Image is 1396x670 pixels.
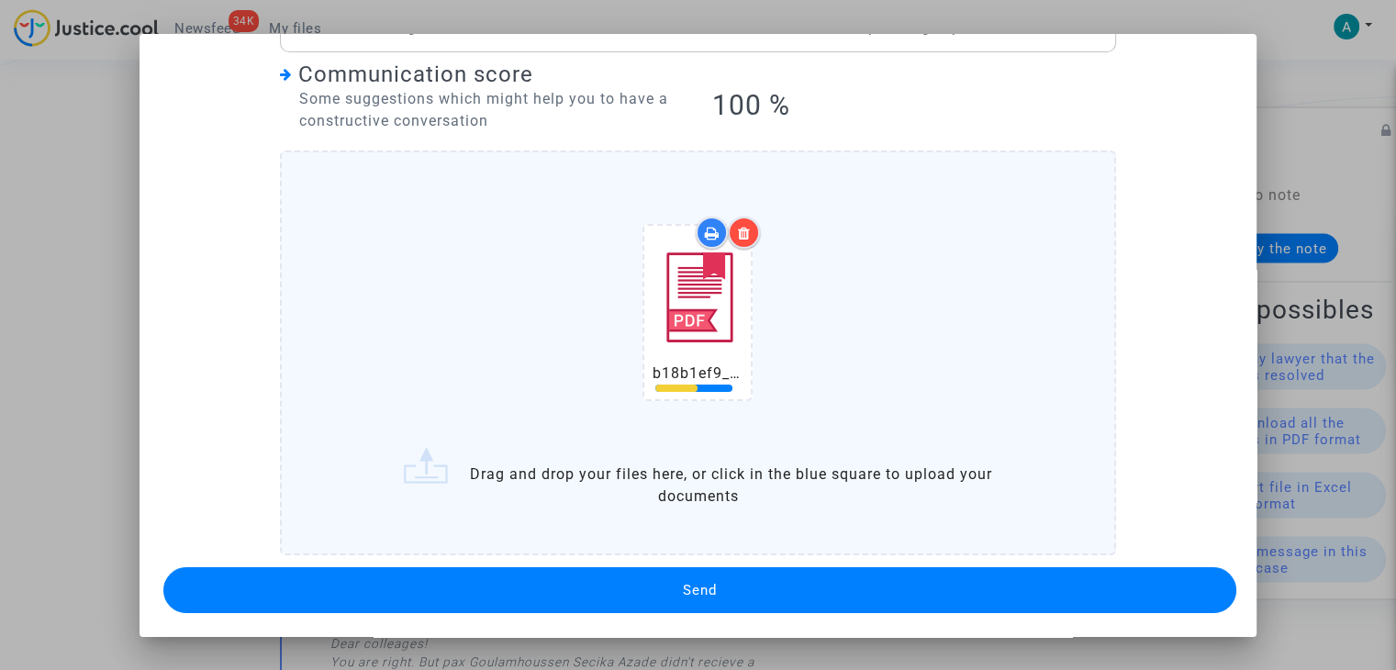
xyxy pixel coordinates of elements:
h1: 100 % [711,89,1116,122]
img: iconfinder_pdf.svg [652,233,743,363]
span: b18b1ef9_documents.pdf.pdf [652,364,868,382]
div: Some suggestions which might help you to have a constructive conversation [280,88,685,132]
span: Communication score [298,61,533,87]
button: Send [163,567,1236,613]
span: Send [683,582,717,598]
